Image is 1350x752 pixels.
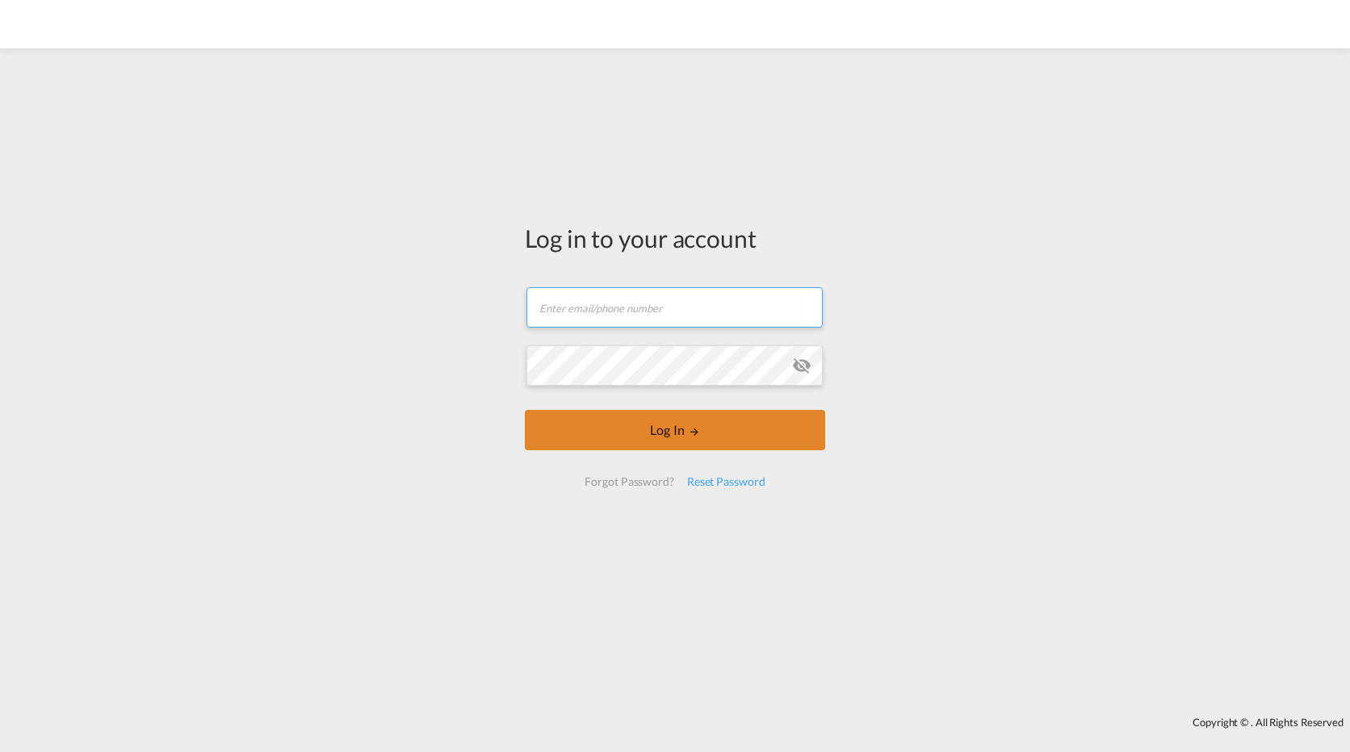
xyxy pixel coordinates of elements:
button: LOGIN [525,410,825,450]
div: Reset Password [681,467,772,496]
input: Enter email/phone number [526,287,823,328]
div: Forgot Password? [578,467,680,496]
md-icon: icon-eye-off [792,356,811,375]
div: Log in to your account [525,221,825,255]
